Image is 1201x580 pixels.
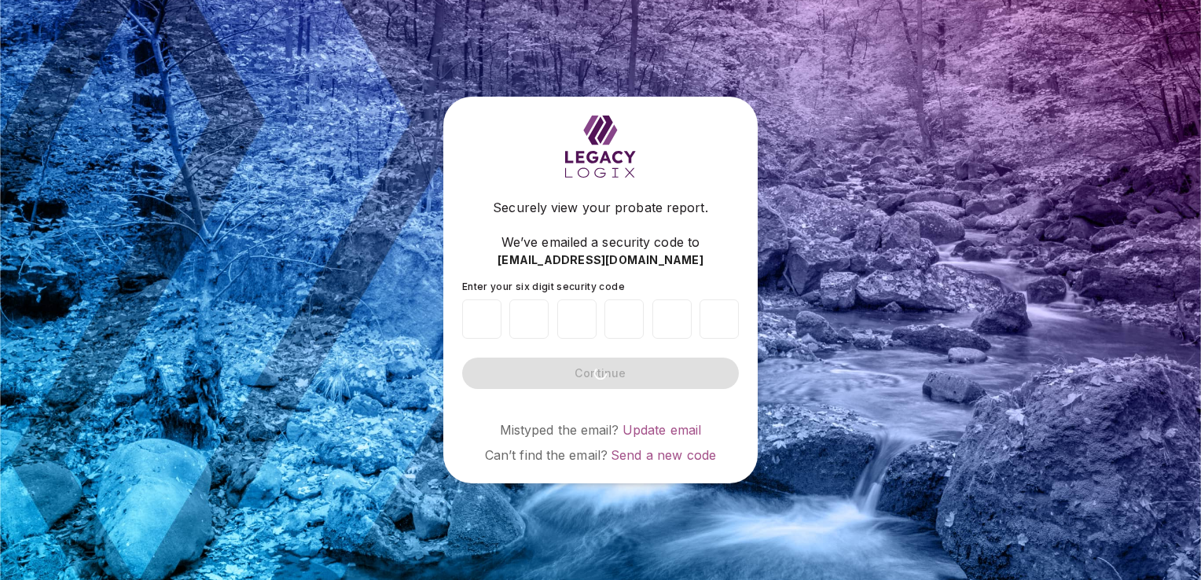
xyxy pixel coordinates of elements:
span: Mistyped the email? [500,422,619,438]
span: [EMAIL_ADDRESS][DOMAIN_NAME] [498,252,703,268]
span: Enter your six digit security code [462,281,625,292]
a: Update email [623,422,702,438]
span: We’ve emailed a security code to [501,233,700,251]
span: Securely view your probate report. [493,198,707,217]
a: Send a new code [611,447,716,463]
span: Can’t find the email? [485,447,608,463]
